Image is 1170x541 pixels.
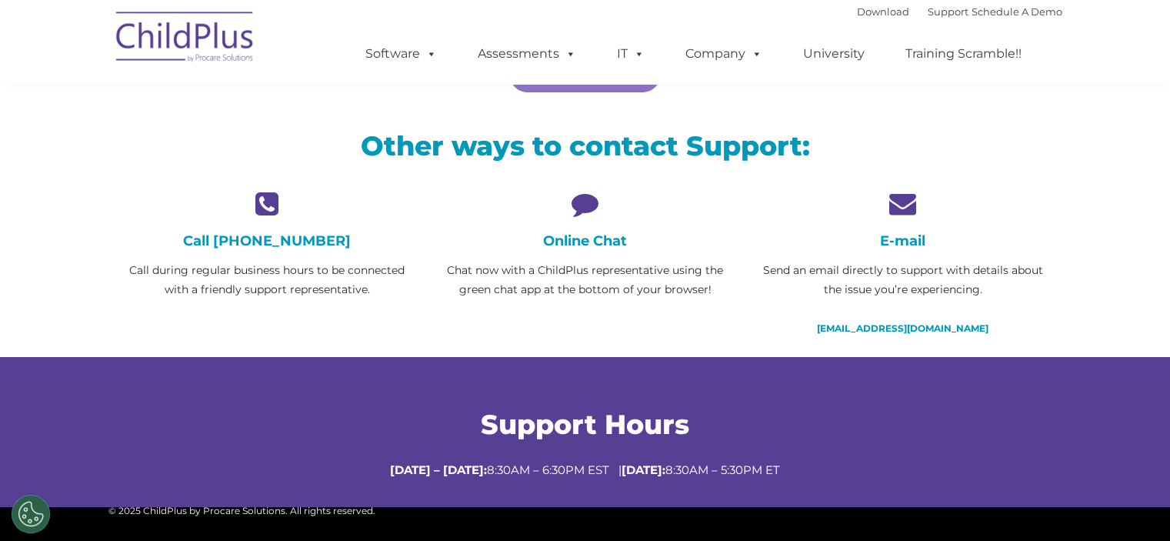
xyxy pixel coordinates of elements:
[390,463,487,477] strong: [DATE] – [DATE]:
[350,38,452,69] a: Software
[817,322,988,334] a: [EMAIL_ADDRESS][DOMAIN_NAME]
[390,463,780,477] span: 8:30AM – 6:30PM EST | 8:30AM – 5:30PM ET
[120,232,415,249] h4: Call [PHONE_NUMBER]
[120,129,1051,163] h2: Other ways to contact Support:
[481,408,689,441] span: Support Hours
[602,38,660,69] a: IT
[438,261,732,299] p: Chat now with a ChildPlus representative using the green chat app at the bottom of your browser!
[108,505,375,516] span: © 2025 ChildPlus by Procare Solutions. All rights reserved.
[12,495,50,533] button: Cookies Settings
[755,232,1050,249] h4: E-mail
[622,463,665,477] strong: [DATE]:
[928,5,968,18] a: Support
[670,38,778,69] a: Company
[108,1,262,78] img: ChildPlus by Procare Solutions
[755,261,1050,299] p: Send an email directly to support with details about the issue you’re experiencing.
[857,5,1062,18] font: |
[438,232,732,249] h4: Online Chat
[788,38,880,69] a: University
[857,5,909,18] a: Download
[120,261,415,299] p: Call during regular business hours to be connected with a friendly support representative.
[972,5,1062,18] a: Schedule A Demo
[890,38,1037,69] a: Training Scramble!!
[462,38,592,69] a: Assessments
